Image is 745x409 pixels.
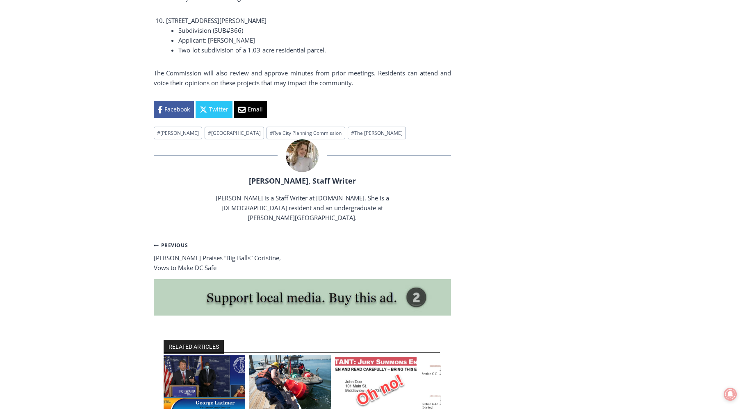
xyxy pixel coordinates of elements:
[196,101,232,118] a: Twitter
[0,82,82,102] a: Open Tues. - Sun. [PHONE_NUMBER]
[2,84,80,116] span: Open Tues. - Sun. [PHONE_NUMBER]
[154,69,451,87] span: The Commission will also review and approve minutes from prior meetings. Residents can attend and...
[178,26,243,34] span: Subdivision (SUB#366)
[154,240,303,273] a: Previous[PERSON_NAME] Praises “Big Balls” Coristine, Vows to Make DC Safe
[207,0,387,80] div: "The first chef I interviewed talked about coming to [GEOGRAPHIC_DATA] from [GEOGRAPHIC_DATA] in ...
[198,193,406,223] p: [PERSON_NAME] is a Staff Writer at [DOMAIN_NAME]. She is a [DEMOGRAPHIC_DATA] resident and an und...
[154,101,194,118] a: Facebook
[208,130,211,136] span: #
[54,15,203,23] div: No Generators on Trucks so No Noise or Pollution
[154,240,451,273] nav: Posts
[157,130,160,136] span: #
[205,127,264,139] a: #[GEOGRAPHIC_DATA]
[164,340,224,354] h2: RELATED ARTICLES
[267,127,345,139] a: #Rye City Planning Commission
[214,82,380,100] span: Intern @ [DOMAIN_NAME]
[348,127,406,139] a: #The [PERSON_NAME]
[154,127,202,139] a: #[PERSON_NAME]
[351,130,354,136] span: #
[166,16,267,25] span: [STREET_ADDRESS][PERSON_NAME]
[178,46,326,54] span: Two-lot subdivision of a 1.03-acre residential parcel.
[154,241,188,249] small: Previous
[197,80,397,102] a: Intern @ [DOMAIN_NAME]
[270,130,273,136] span: #
[178,36,255,44] span: Applicant: [PERSON_NAME]
[234,101,267,118] a: Email
[250,9,285,32] h4: Book [PERSON_NAME]'s Good Humor for Your Event
[244,2,296,37] a: Book [PERSON_NAME]'s Good Humor for Your Event
[84,51,116,98] div: Located at [STREET_ADDRESS][PERSON_NAME]
[286,139,319,172] img: (PHOTO: MyRye.com Summer 2023 intern Beatrice Larzul.)
[249,176,356,186] a: [PERSON_NAME], Staff Writer
[154,279,451,316] img: support local media, buy this ad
